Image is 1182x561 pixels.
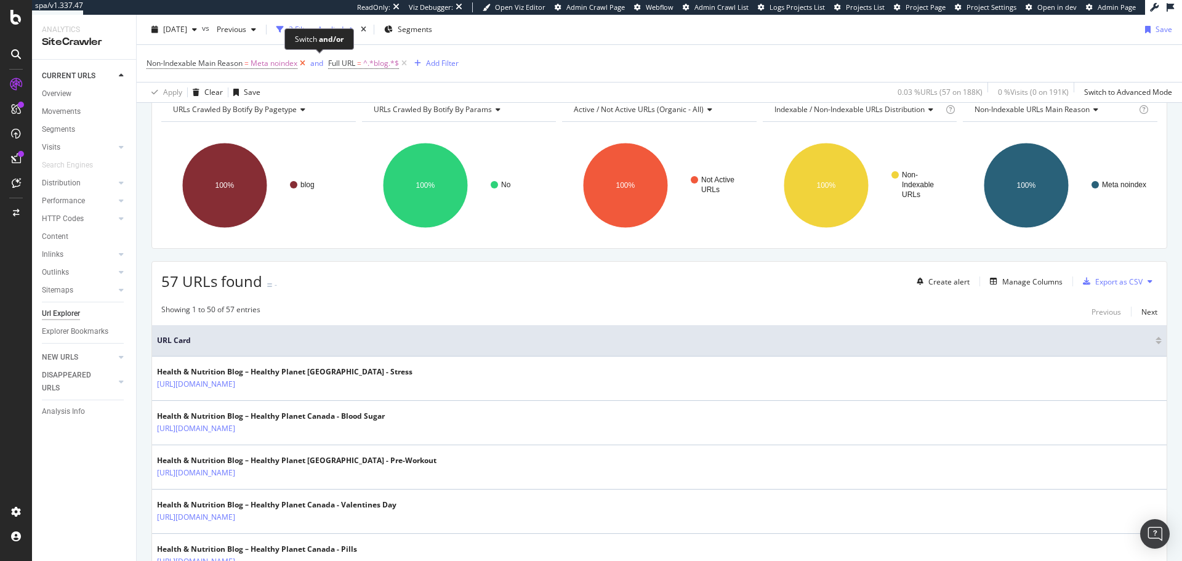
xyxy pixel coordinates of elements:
button: and [310,57,323,69]
div: Segments [42,123,75,136]
div: Outlinks [42,266,69,279]
svg: A chart. [362,132,555,239]
div: Health & Nutrition Blog – Healthy Planet [GEOGRAPHIC_DATA] - Pre-Workout [157,455,436,466]
div: Url Explorer [42,307,80,320]
span: Project Settings [967,2,1016,12]
span: 57 URLs found [161,271,262,291]
span: Webflow [646,2,673,12]
div: 0.03 % URLs ( 57 on 188K ) [898,87,983,97]
div: Next [1141,307,1157,317]
a: Visits [42,141,115,154]
text: Meta noindex [1102,180,1146,189]
a: Url Explorer [42,307,127,320]
span: URL Card [157,335,1152,346]
svg: A chart. [161,132,354,239]
text: URLs [902,190,920,199]
a: Project Settings [955,2,1016,12]
a: Outlinks [42,266,115,279]
button: Manage Columns [985,274,1063,289]
div: and/or [319,34,344,44]
div: Health & Nutrition Blog – Healthy Planet Canada - Valentines Day [157,499,396,511]
div: Open Intercom Messenger [1140,519,1170,549]
div: Analytics [42,25,126,35]
div: NEW URLS [42,351,78,364]
div: Save [244,87,260,97]
text: 100% [215,181,235,190]
span: Admin Crawl Page [566,2,625,12]
a: Search Engines [42,159,105,172]
a: [URL][DOMAIN_NAME] [157,467,235,479]
div: Previous [1092,307,1121,317]
a: Logs Projects List [758,2,825,12]
span: Projects List [846,2,885,12]
span: Admin Crawl List [694,2,749,12]
span: Meta noindex [251,55,297,72]
div: Apply [163,87,182,97]
h4: Active / Not Active URLs [571,100,746,119]
h4: URLs Crawled By Botify By pagetype [171,100,345,119]
button: Apply [147,83,182,102]
text: 100% [1017,181,1036,190]
text: 100% [616,181,635,190]
button: Switch to Advanced Mode [1079,83,1172,102]
button: [DATE] [147,20,202,39]
div: Health & Nutrition Blog – Healthy Planet [GEOGRAPHIC_DATA] - Stress [157,366,412,377]
div: Add Filter [426,58,459,68]
h4: Non-Indexable URLs Main Reason [972,100,1136,119]
text: 100% [416,181,435,190]
span: Active / Not Active URLs (organic - all) [574,104,704,115]
div: Explorer Bookmarks [42,325,108,338]
a: Project Page [894,2,946,12]
button: Add Filter [409,56,459,71]
div: Health & Nutrition Blog – Healthy Planet Canada - Blood Sugar [157,411,385,422]
div: DISAPPEARED URLS [42,369,104,395]
div: Health & Nutrition Blog – Healthy Planet Canada - Pills [157,544,357,555]
svg: A chart. [963,132,1156,239]
img: Equal [267,283,272,287]
a: Segments [42,123,127,136]
span: Project Page [906,2,946,12]
button: Previous [1092,304,1121,319]
a: Sitemaps [42,284,115,297]
div: 2 Filters Applied [289,24,344,34]
a: HTTP Codes [42,212,115,225]
div: Sitemaps [42,284,73,297]
div: SiteCrawler [42,35,126,49]
span: Non-Indexable URLs Main Reason [975,104,1090,115]
span: Indexable / Non-Indexable URLs distribution [774,104,925,115]
a: Open Viz Editor [483,2,545,12]
span: Non-Indexable Main Reason [147,58,243,68]
div: - [275,280,277,290]
a: Explorer Bookmarks [42,325,127,338]
div: Switch [295,34,344,44]
div: ReadOnly: [357,2,390,12]
a: [URL][DOMAIN_NAME] [157,422,235,435]
text: blog [300,180,315,189]
div: Search Engines [42,159,93,172]
div: Clear [204,87,223,97]
span: Logs Projects List [770,2,825,12]
div: Create alert [928,276,970,287]
div: Performance [42,195,85,208]
div: Switch to Advanced Mode [1084,87,1172,97]
button: 2 Filters Applied [271,20,358,39]
span: ^.*blog.*$ [363,55,399,72]
button: Previous [212,20,261,39]
div: Visits [42,141,60,154]
a: Performance [42,195,115,208]
div: Overview [42,87,71,100]
div: Viz Debugger: [409,2,453,12]
svg: A chart. [562,132,755,239]
text: Indexable [902,180,934,189]
a: DISAPPEARED URLS [42,369,115,395]
button: Save [228,83,260,102]
a: Content [42,230,127,243]
div: CURRENT URLS [42,70,95,83]
div: Manage Columns [1002,276,1063,287]
a: Admin Crawl Page [555,2,625,12]
a: Webflow [634,2,673,12]
div: Export as CSV [1095,276,1143,287]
